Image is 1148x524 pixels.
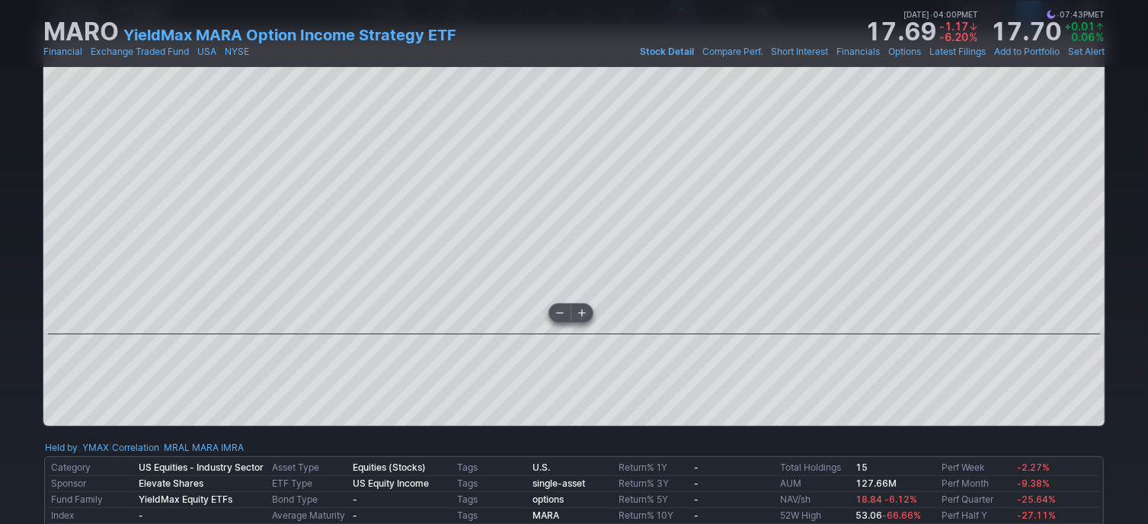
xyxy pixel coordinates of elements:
[881,44,887,59] span: •
[45,440,109,455] div: :
[696,44,701,59] span: •
[939,20,968,33] span: -1.17
[139,462,264,473] b: US Equities - Industry Sector
[353,462,426,473] b: Equities (Stocks)
[929,46,986,57] span: Latest Filings
[532,478,585,489] a: single-asset
[192,440,219,455] a: MARA
[865,20,936,44] strong: 17.69
[855,494,882,505] span: 18.84
[571,304,593,322] button: Zoom in
[939,508,1014,524] td: Perf Half Y
[830,44,835,59] span: •
[139,510,143,521] b: -
[197,44,216,59] a: USA
[225,44,249,59] a: NYSE
[109,440,244,455] div: | :
[1068,44,1105,59] a: Set Alert
[1017,462,1050,473] span: -2.27%
[48,508,136,524] td: Index
[994,44,1060,59] a: Add to Portfolio
[454,476,529,492] td: Tags
[777,460,852,476] td: Total Holdings
[939,476,1014,492] td: Perf Month
[987,44,993,59] span: •
[969,30,977,43] span: %
[771,44,828,59] a: Short Interest
[923,44,928,59] span: •
[269,492,350,508] td: Bond Type
[939,492,1014,508] td: Perf Quarter
[139,478,203,489] b: Elevate Shares
[616,476,691,492] td: Return% 3Y
[1061,44,1066,59] span: •
[702,46,763,57] span: Compare Perf.
[112,442,159,453] a: Correlation
[91,44,189,59] a: Exchange Traded Fund
[903,8,978,21] span: [DATE] 04:00PM ET
[777,492,852,508] td: NAV/sh
[353,510,357,521] b: -
[640,46,694,57] span: Stock Detail
[616,508,691,524] td: Return% 10Y
[777,476,852,492] td: AUM
[43,20,119,44] h1: MARO
[269,508,350,524] td: Average Maturity
[640,44,694,59] a: Stock Detail
[888,44,921,59] a: Options
[139,494,232,505] b: YieldMax Equity ETFs
[1064,20,1095,33] span: +0.01
[1017,494,1056,505] span: -25.64%
[616,460,691,476] td: Return% 1Y
[855,478,897,489] b: 127.66M
[882,510,921,521] span: -66.66%
[48,460,136,476] td: Category
[855,462,868,473] b: 15
[45,442,78,453] a: Held by
[616,492,691,508] td: Return% 5Y
[1047,8,1105,21] span: 07:43PM ET
[694,510,699,521] b: -
[532,494,564,505] a: options
[454,508,529,524] td: Tags
[43,44,82,59] a: Financial
[990,20,1061,44] strong: 17.70
[532,510,559,521] a: MARA
[1017,478,1050,489] span: -9.38%
[353,478,429,489] b: US Equity Income
[836,44,880,59] a: Financials
[884,494,917,505] span: -6.12%
[1017,510,1056,521] span: -27.11%
[454,460,529,476] td: Tags
[190,44,196,59] span: •
[48,492,136,508] td: Fund Family
[855,510,921,521] b: 53.06
[269,476,350,492] td: ETF Type
[82,440,109,455] a: YMAX
[694,462,699,473] b: -
[532,462,550,473] a: U.S.
[48,476,136,492] td: Sponsor
[221,440,244,455] a: IMRA
[123,24,456,46] a: YieldMax MARA Option Income Strategy ETF
[694,478,699,489] b: -
[353,494,357,505] b: -
[702,44,763,59] a: Compare Perf.
[939,460,1014,476] td: Perf Week
[929,44,986,59] a: Latest Filings
[84,44,89,59] span: •
[764,44,769,59] span: •
[1056,8,1060,21] span: •
[929,8,933,21] span: •
[1096,30,1105,43] span: %
[1071,30,1095,43] span: 0.06
[269,460,350,476] td: Asset Type
[939,30,968,43] span: -6.20
[694,494,699,505] b: -
[549,304,571,322] button: Zoom out
[777,508,852,524] td: 52W High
